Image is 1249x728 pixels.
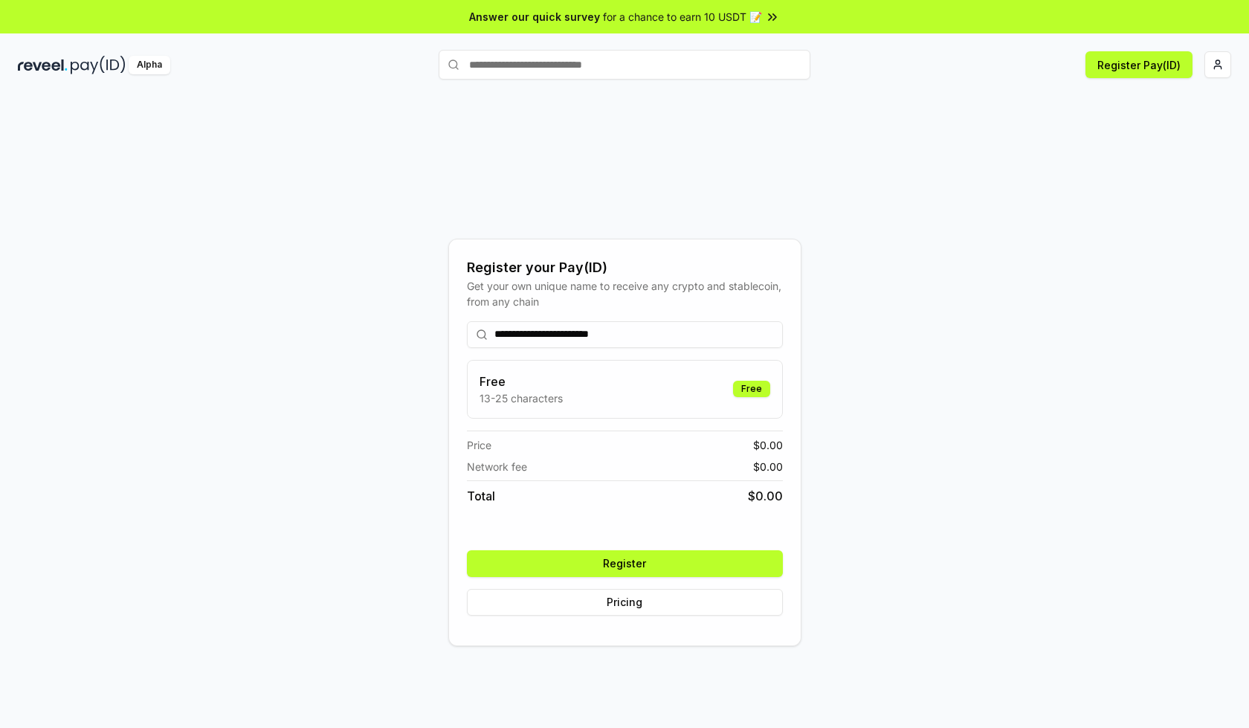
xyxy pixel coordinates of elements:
div: Alpha [129,56,170,74]
span: Answer our quick survey [469,9,600,25]
span: for a chance to earn 10 USDT 📝 [603,9,762,25]
span: Network fee [467,459,527,474]
span: $ 0.00 [753,459,783,474]
h3: Free [480,373,563,390]
span: $ 0.00 [753,437,783,453]
img: reveel_dark [18,56,68,74]
span: Price [467,437,491,453]
p: 13-25 characters [480,390,563,406]
div: Free [733,381,770,397]
div: Get your own unique name to receive any crypto and stablecoin, from any chain [467,278,783,309]
button: Register [467,550,783,577]
div: Register your Pay(ID) [467,257,783,278]
button: Pricing [467,589,783,616]
button: Register Pay(ID) [1085,51,1192,78]
span: Total [467,487,495,505]
img: pay_id [71,56,126,74]
span: $ 0.00 [748,487,783,505]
